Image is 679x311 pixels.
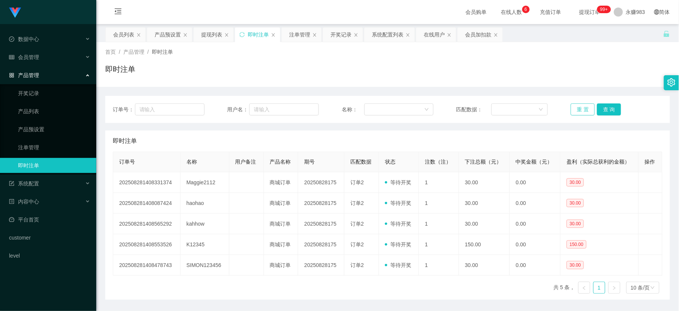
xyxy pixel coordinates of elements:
[419,172,459,193] td: 1
[201,27,222,42] div: 提现列表
[270,159,291,165] span: 产品名称
[312,33,317,37] i: 图标: close
[582,286,587,290] i: 图标: left
[9,55,14,60] i: 图标: table
[304,159,315,165] span: 期号
[113,234,180,255] td: 202508281408553526
[354,33,358,37] i: 图标: close
[667,78,676,86] i: 图标: setting
[419,234,459,255] td: 1
[567,159,630,165] span: 盈利（实际总获利的金额）
[264,255,299,276] td: 商城订单
[235,159,256,165] span: 用户备注
[9,54,39,60] span: 会员管理
[350,159,371,165] span: 匹配数据
[510,193,561,214] td: 0.00
[9,8,21,18] img: logo.9652507e.png
[459,172,510,193] td: 30.00
[113,27,134,42] div: 会员列表
[597,103,621,115] button: 查 询
[663,30,670,37] i: 图标: unlock
[183,33,188,37] i: 图标: close
[350,200,364,206] span: 订单2
[113,214,180,234] td: 202508281408565292
[180,255,229,276] td: SIMON123456
[113,137,137,146] span: 即时注单
[494,33,498,37] i: 图标: close
[105,49,116,55] span: 首页
[180,172,229,193] td: Maggie2112
[105,0,131,24] i: 图标: menu-fold
[298,172,344,193] td: 20250828175
[9,212,90,227] a: 图标: dashboard平台首页
[9,199,39,205] span: 内容中心
[119,49,120,55] span: /
[298,255,344,276] td: 20250828175
[135,103,205,115] input: 请输入
[249,103,319,115] input: 请输入
[459,255,510,276] td: 30.00
[298,214,344,234] td: 20250828175
[18,104,90,119] a: 产品列表
[510,234,561,255] td: 0.00
[155,27,181,42] div: 产品预设置
[264,193,299,214] td: 商城订单
[18,86,90,101] a: 开奖记录
[597,6,611,13] sup: 221
[342,106,364,114] span: 名称：
[264,214,299,234] td: 商城订单
[612,286,617,290] i: 图标: right
[465,27,491,42] div: 会员加扣款
[224,33,229,37] i: 图标: close
[424,107,429,112] i: 图标: down
[385,262,411,268] span: 等待开奖
[372,27,403,42] div: 系统配置列表
[9,181,39,187] span: 系统配置
[419,193,459,214] td: 1
[594,282,605,293] a: 1
[9,72,39,78] span: 产品管理
[298,234,344,255] td: 20250828175
[567,220,584,228] span: 30.00
[350,241,364,247] span: 订单2
[385,159,396,165] span: 状态
[248,27,269,42] div: 即时注单
[152,49,173,55] span: 即时注单
[9,36,14,42] i: 图标: check-circle-o
[330,27,352,42] div: 开奖记录
[406,33,410,37] i: 图标: close
[516,159,553,165] span: 中奖金额（元）
[578,282,590,294] li: 上一页
[510,172,561,193] td: 0.00
[113,172,180,193] td: 202508281408331374
[497,9,526,15] span: 在线人数
[465,159,502,165] span: 下注总额（元）
[113,255,180,276] td: 202508281408478743
[18,158,90,173] a: 即时注单
[136,33,141,37] i: 图标: close
[654,9,659,15] i: 图标: global
[113,106,135,114] span: 订单号：
[350,179,364,185] span: 订单2
[113,193,180,214] td: 202508281408087424
[239,32,245,37] i: 图标: sync
[645,159,655,165] span: 操作
[385,179,411,185] span: 等待开奖
[419,255,459,276] td: 1
[510,214,561,234] td: 0.00
[264,172,299,193] td: 商城订单
[350,221,364,227] span: 订单2
[289,27,310,42] div: 注单管理
[298,193,344,214] td: 20250828175
[424,27,445,42] div: 在线用户
[180,193,229,214] td: haohao
[9,230,90,245] a: customer
[123,49,144,55] span: 产品管理
[459,214,510,234] td: 30.00
[9,36,39,42] span: 数据中心
[631,282,650,293] div: 10 条/页
[539,107,543,112] i: 图标: down
[522,6,530,13] sup: 6
[425,159,451,165] span: 注数（注）
[650,285,655,291] i: 图标: down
